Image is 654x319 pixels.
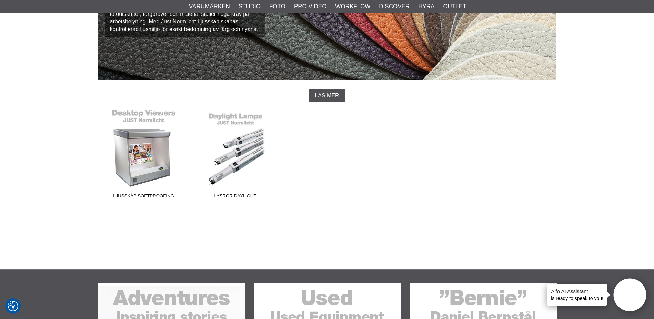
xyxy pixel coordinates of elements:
[98,193,190,202] span: Ljusskåp Softproofing
[418,2,434,11] a: Hyra
[379,2,410,11] a: Discover
[547,284,607,306] div: is ready to speak to you!
[443,2,466,11] a: Outlet
[269,2,285,11] a: Foto
[8,300,18,312] button: Samtyckesinställningar
[98,109,190,202] a: Ljusskåp Softproofing
[551,288,603,295] h4: Aifo AI Assistant
[190,109,281,202] a: Lysrör Daylight
[315,93,339,99] span: Läs mer
[239,2,261,11] a: Studio
[190,193,281,202] span: Lysrör Daylight
[189,2,230,11] a: Varumärken
[8,301,18,311] img: Revisit consent button
[294,2,326,11] a: Pro Video
[335,2,370,11] a: Workflow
